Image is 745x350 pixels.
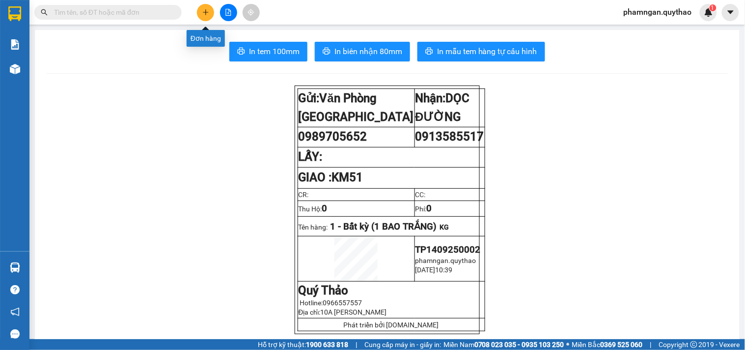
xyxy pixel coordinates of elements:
span: 1 [711,4,715,11]
td: CR: [298,188,414,201]
span: Cung cấp máy in - giấy in: [364,339,441,350]
span: 10:39 [436,266,453,274]
span: printer [425,47,433,57]
span: message [10,329,20,339]
span: KG [440,223,449,231]
td: Thu Hộ: [298,201,414,216]
strong: 0708 023 035 - 0935 103 250 [474,341,564,349]
span: notification [10,307,20,317]
div: Đơn hàng [187,30,225,47]
span: In tem 100mm [249,45,300,58]
sup: 1 [710,4,717,11]
button: printerIn tem 100mm [229,42,307,61]
button: file-add [220,4,237,21]
span: phamngan.quythao [415,257,476,264]
button: plus [197,4,214,21]
span: TP1409250002 [415,244,481,255]
img: warehouse-icon [10,64,20,74]
li: Quý Thảo [5,5,142,24]
td: Phí: [414,201,485,216]
span: 1 - Bất kỳ (1 BAO TRẮNG) [331,221,437,232]
span: search [41,9,48,16]
strong: Nhận: [415,91,470,124]
span: phamngan.quythao [616,6,700,18]
span: copyright [690,341,697,348]
button: caret-down [722,4,739,21]
span: Miền Nam [443,339,564,350]
button: aim [243,4,260,21]
img: solution-icon [10,39,20,50]
button: printerIn biên nhận 80mm [315,42,410,61]
strong: GIAO : [299,171,363,184]
li: VP DỌC ĐƯỜNG [68,42,131,53]
span: 0913585517 [415,130,484,144]
strong: 1900 633 818 [306,341,348,349]
img: icon-new-feature [704,8,713,17]
strong: Quý Thảo [299,284,349,297]
span: question-circle [10,285,20,294]
p: Tên hàng: [299,221,484,232]
span: ⚪️ [567,343,570,347]
span: KM51 [332,171,363,184]
span: [DATE] [415,266,436,274]
span: 0 [322,203,328,214]
span: | [356,339,357,350]
input: Tìm tên, số ĐT hoặc mã đơn [54,7,170,18]
span: aim [248,9,254,16]
span: 0 [427,203,432,214]
button: printerIn mẫu tem hàng tự cấu hình [417,42,545,61]
span: Miền Bắc [572,339,643,350]
span: printer [237,47,245,57]
li: VP Văn Phòng [GEOGRAPHIC_DATA] [5,42,68,74]
span: caret-down [726,8,735,17]
strong: LẤY: [299,150,323,164]
span: plus [202,9,209,16]
span: 0966557557 [323,299,362,307]
span: 10A [PERSON_NAME] [321,308,387,316]
span: file-add [225,9,232,16]
span: DỌC ĐƯỜNG [415,91,470,124]
strong: 0369 525 060 [601,341,643,349]
span: Hỗ trợ kỹ thuật: [258,339,348,350]
span: | [650,339,652,350]
span: Địa chỉ: [299,308,387,316]
span: In mẫu tem hàng tự cấu hình [437,45,537,58]
strong: Gửi: [299,91,414,124]
img: warehouse-icon [10,262,20,273]
td: CC: [414,188,485,201]
span: 0989705652 [299,130,367,144]
span: Văn Phòng [GEOGRAPHIC_DATA] [299,91,414,124]
span: Hotline: [300,299,362,307]
td: Phát triển bởi [DOMAIN_NAME] [298,319,485,331]
img: logo-vxr [8,6,21,21]
span: In biên nhận 80mm [334,45,402,58]
span: printer [323,47,331,57]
